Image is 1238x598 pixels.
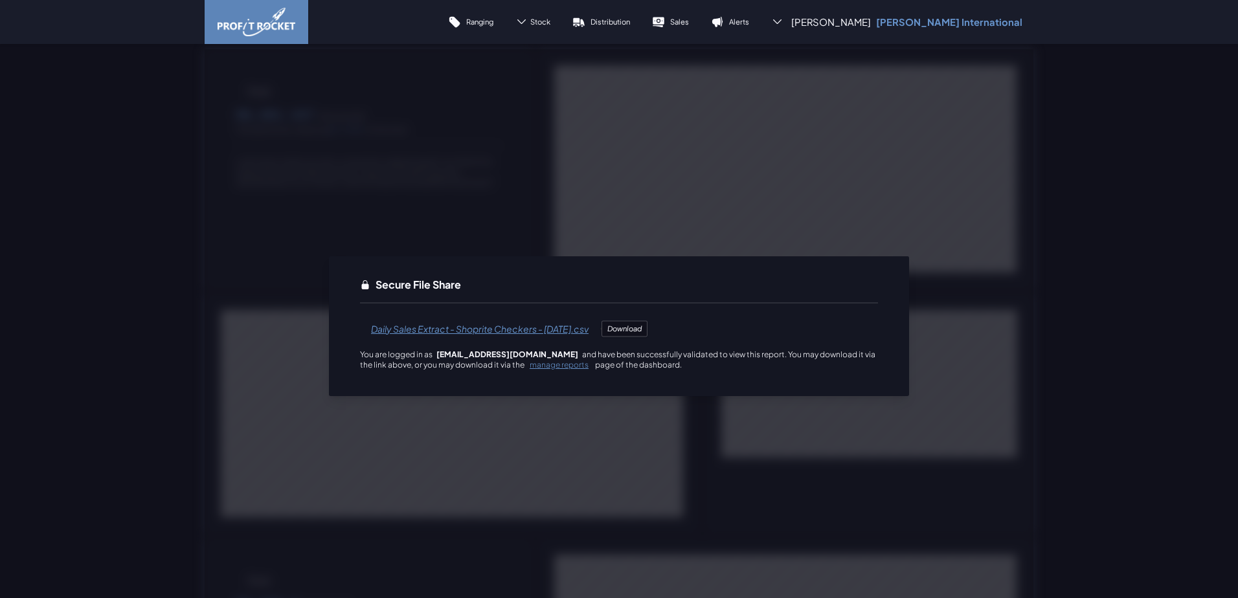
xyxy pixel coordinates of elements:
p: Sales [670,17,689,27]
span: [EMAIL_ADDRESS][DOMAIN_NAME] [434,349,581,359]
p: Distribution [591,17,630,27]
span: [PERSON_NAME] [791,16,871,28]
p: [PERSON_NAME] International [876,16,1022,28]
a: Ranging [437,6,504,38]
p: Alerts [729,17,749,27]
span: Daily Sales Extract - Shoprite Checkers - [DATE].csv [360,313,600,344]
a: Distribution [561,6,641,38]
p: Ranging [466,17,493,27]
a: Sales [641,6,700,38]
span: Stock [530,17,550,27]
a: manage reports [530,360,589,370]
p: You are logged in as and have been successfully validated to view this report. You may download i... [360,349,878,370]
img: image [218,8,295,36]
a: Alerts [700,6,760,38]
h3: Secure File Share [376,277,461,293]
